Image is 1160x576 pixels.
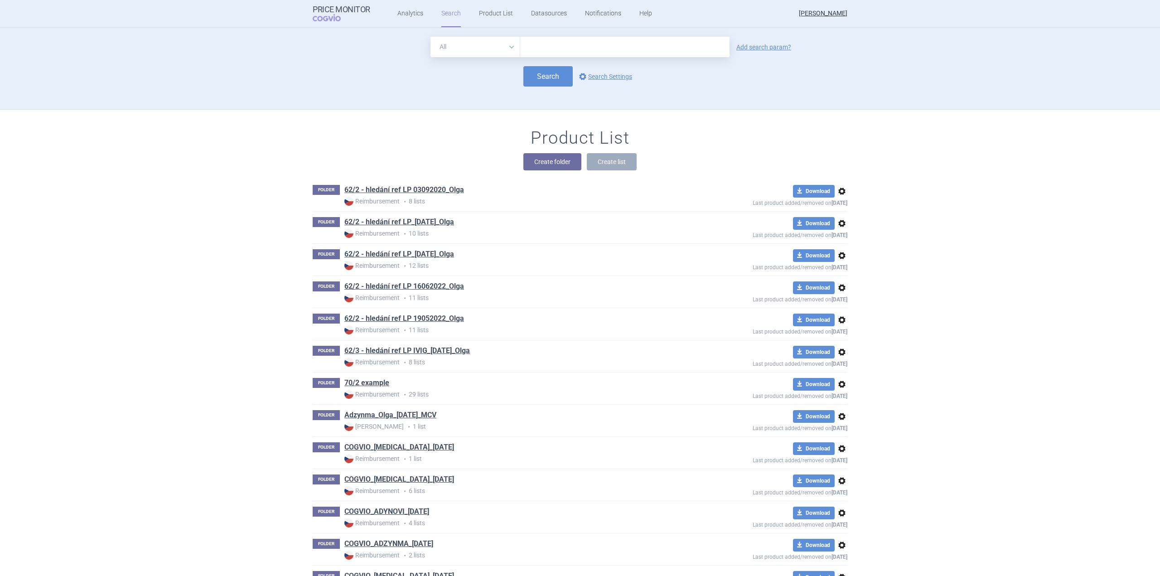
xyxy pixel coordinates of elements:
[687,294,847,303] p: Last product added/removed on
[831,296,847,303] strong: [DATE]
[344,261,400,270] strong: Reimbursement
[344,229,400,238] strong: Reimbursement
[831,393,847,399] strong: [DATE]
[344,229,687,238] p: 10 lists
[344,197,400,206] strong: Reimbursement
[313,281,340,291] p: FOLDER
[687,487,847,496] p: Last product added/removed on
[793,539,835,552] button: Download
[344,518,687,528] p: 4 lists
[687,358,847,367] p: Last product added/removed on
[344,314,464,324] a: 62/2 - hledání ref LP 19052022_Olga
[400,358,409,367] i: •
[344,325,687,335] p: 11 lists
[587,153,637,170] button: Create list
[793,346,835,358] button: Download
[344,314,464,325] h1: 62/2 - hledání ref LP 19052022_Olga
[831,554,847,560] strong: [DATE]
[400,294,409,303] i: •
[687,198,847,206] p: Last product added/removed on
[344,518,353,528] img: CZ
[344,281,464,293] h1: 62/2 - hledání ref LP 16062022_Olga
[400,229,409,238] i: •
[344,551,687,560] p: 2 lists
[793,474,835,487] button: Download
[793,314,835,326] button: Download
[344,518,400,528] strong: Reimbursement
[344,293,353,302] img: CZ
[344,229,353,238] img: CZ
[344,551,353,560] img: CZ
[344,261,687,271] p: 12 lists
[344,486,400,495] strong: Reimbursement
[831,457,847,464] strong: [DATE]
[344,454,400,463] strong: Reimbursement
[344,261,353,270] img: CZ
[523,66,573,87] button: Search
[831,200,847,206] strong: [DATE]
[687,455,847,464] p: Last product added/removed on
[313,5,370,14] strong: Price Monitor
[400,519,409,528] i: •
[344,454,687,464] p: 1 list
[313,474,340,484] p: FOLDER
[400,487,409,496] i: •
[313,378,340,388] p: FOLDER
[344,507,429,518] h1: COGVIO_ADYNOVI_05.09.2025
[344,185,464,197] h1: 62/2 - hledání ref LP 03092020_Olga
[344,249,454,259] a: 62/2 - hledání ref LP_[DATE]_Olga
[344,422,687,431] p: 1 list
[793,442,835,455] button: Download
[344,378,389,388] a: 70/2 example
[344,390,353,399] img: CZ
[344,442,454,454] h1: COGVIO_ADCETRIS_05.09.2025
[344,378,389,390] h1: 70/2 example
[793,410,835,423] button: Download
[344,346,470,356] a: 62/3 - hledání ref LP IVIG_[DATE]_Olga
[736,44,791,50] a: Add search param?
[687,519,847,528] p: Last product added/removed on
[793,281,835,294] button: Download
[400,326,409,335] i: •
[831,232,847,238] strong: [DATE]
[344,474,454,484] a: COGVIO_[MEDICAL_DATA]_[DATE]
[793,217,835,230] button: Download
[687,391,847,399] p: Last product added/removed on
[344,390,687,399] p: 29 lists
[344,358,687,367] p: 8 lists
[313,185,340,195] p: FOLDER
[313,314,340,324] p: FOLDER
[687,230,847,238] p: Last product added/removed on
[313,14,353,21] span: COGVIO
[531,128,629,149] h1: Product List
[344,197,687,206] p: 8 lists
[344,454,353,463] img: CZ
[831,489,847,496] strong: [DATE]
[687,262,847,271] p: Last product added/removed on
[344,507,429,517] a: COGVIO_ADYNOVI_[DATE]
[313,5,370,22] a: Price MonitorCOGVIO
[344,410,436,420] a: Adzynma_Olga_[DATE]_MCV
[793,378,835,391] button: Download
[831,425,847,431] strong: [DATE]
[313,539,340,549] p: FOLDER
[400,197,409,206] i: •
[687,552,847,560] p: Last product added/removed on
[344,486,687,496] p: 6 lists
[313,217,340,227] p: FOLDER
[344,422,404,431] strong: [PERSON_NAME]
[687,326,847,335] p: Last product added/removed on
[344,281,464,291] a: 62/2 - hledání ref LP 16062022_Olga
[344,249,454,261] h1: 62/2 - hledání ref LP_11 05 2023_Olga
[344,185,464,195] a: 62/2 - hledání ref LP 03092020_Olga
[344,325,353,334] img: CZ
[313,442,340,452] p: FOLDER
[793,249,835,262] button: Download
[344,358,400,367] strong: Reimbursement
[344,358,353,367] img: CZ
[344,486,353,495] img: CZ
[344,551,400,560] strong: Reimbursement
[523,153,581,170] button: Create folder
[400,261,409,271] i: •
[400,551,409,560] i: •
